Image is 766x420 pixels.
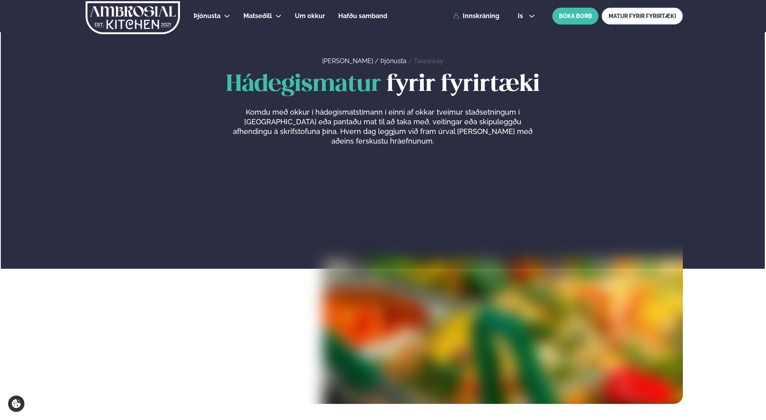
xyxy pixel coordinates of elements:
a: [PERSON_NAME] [322,57,373,65]
h1: fyrir fyrirtæki [83,72,683,98]
span: Hafðu samband [338,12,387,20]
a: Takeaway [414,57,443,65]
span: / [408,57,414,65]
a: Hafðu samband [338,11,387,21]
span: is [518,13,525,19]
img: logo [85,1,181,34]
button: BÓKA BORÐ [552,8,599,25]
a: Cookie settings [8,395,25,412]
a: Þjónusta [380,57,406,65]
a: Innskráning [453,12,499,20]
a: Þjónusta [194,11,221,21]
a: Um okkur [295,11,325,21]
p: Komdu með okkur í hádegismatstímann í einni af okkar tveimur staðsetningum í [GEOGRAPHIC_DATA] eð... [231,107,535,146]
span: Þjónusta [194,12,221,20]
span: Hádegismatur [226,74,381,96]
a: MATUR FYRIR FYRIRTÆKI [602,8,683,25]
span: Um okkur [295,12,325,20]
a: Matseðill [243,11,272,21]
button: is [511,13,541,19]
span: Matseðill [243,12,272,20]
span: / [375,57,380,65]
